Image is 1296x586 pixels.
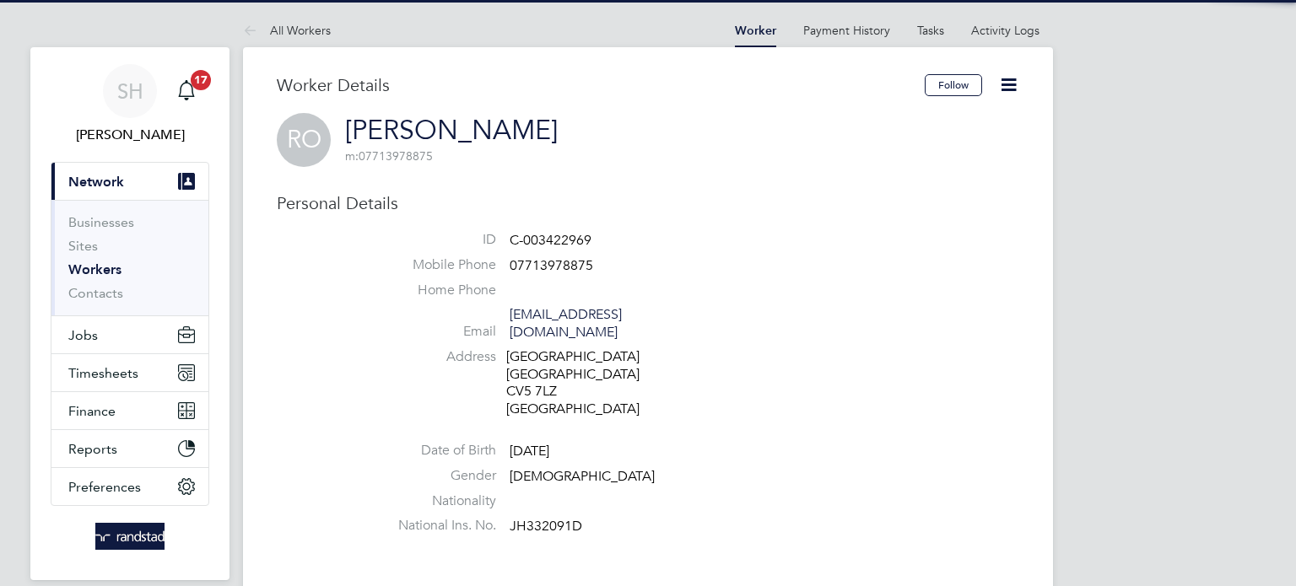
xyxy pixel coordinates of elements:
span: Network [68,174,124,190]
a: Worker [735,24,776,38]
h3: Worker Details [277,74,925,96]
button: Timesheets [51,354,208,391]
a: [EMAIL_ADDRESS][DOMAIN_NAME] [510,306,622,341]
span: Preferences [68,479,141,495]
button: Jobs [51,316,208,353]
span: Reports [68,441,117,457]
a: 17 [170,64,203,118]
a: Activity Logs [971,23,1039,38]
label: Home Phone [378,282,496,299]
button: Network [51,163,208,200]
span: SH [117,80,143,102]
span: 07713978875 [345,148,433,164]
span: C-003422969 [510,232,591,249]
span: 07713978875 [510,257,593,274]
span: JH332091D [510,519,582,535]
label: Email [378,323,496,341]
a: Contacts [68,285,123,301]
a: Businesses [68,214,134,230]
div: Network [51,200,208,315]
img: randstad-logo-retina.png [95,523,165,550]
label: Date of Birth [378,442,496,460]
button: Finance [51,392,208,429]
a: Go to home page [51,523,209,550]
span: Soraya Horseman [51,125,209,145]
span: Jobs [68,327,98,343]
label: Mobile Phone [378,256,496,274]
span: Finance [68,403,116,419]
a: SH[PERSON_NAME] [51,64,209,145]
label: ID [378,231,496,249]
a: Payment History [803,23,890,38]
button: Follow [925,74,982,96]
nav: Main navigation [30,47,229,580]
a: All Workers [243,23,331,38]
label: Address [378,348,496,366]
label: Nationality [378,492,496,510]
label: Gender [378,467,496,485]
button: Preferences [51,468,208,505]
button: Reports [51,430,208,467]
div: [GEOGRAPHIC_DATA] [GEOGRAPHIC_DATA] CV5 7LZ [GEOGRAPHIC_DATA] [506,348,667,418]
span: RO [277,113,331,167]
label: National Ins. No. [378,517,496,535]
a: Tasks [917,23,944,38]
span: 17 [191,70,211,90]
h3: Personal Details [277,192,1019,214]
span: Timesheets [68,365,138,381]
a: Sites [68,238,98,254]
a: Workers [68,261,121,277]
span: m: [345,148,359,164]
span: [DEMOGRAPHIC_DATA] [510,468,655,485]
a: [PERSON_NAME] [345,114,558,147]
span: [DATE] [510,443,549,460]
